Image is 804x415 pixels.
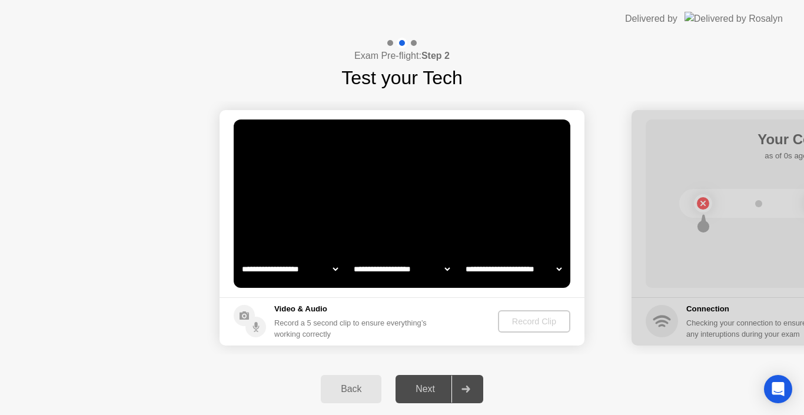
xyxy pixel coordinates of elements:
[341,64,463,92] h1: Test your Tech
[321,375,381,403] button: Back
[240,257,340,281] select: Available cameras
[274,317,431,340] div: Record a 5 second clip to ensure everything’s working correctly
[399,384,451,394] div: Next
[625,12,677,26] div: Delivered by
[324,384,378,394] div: Back
[421,51,450,61] b: Step 2
[354,49,450,63] h4: Exam Pre-flight:
[498,310,570,333] button: Record Clip
[503,317,566,326] div: Record Clip
[351,257,452,281] select: Available speakers
[396,375,483,403] button: Next
[685,12,783,25] img: Delivered by Rosalyn
[463,257,564,281] select: Available microphones
[764,375,792,403] div: Open Intercom Messenger
[274,303,431,315] h5: Video & Audio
